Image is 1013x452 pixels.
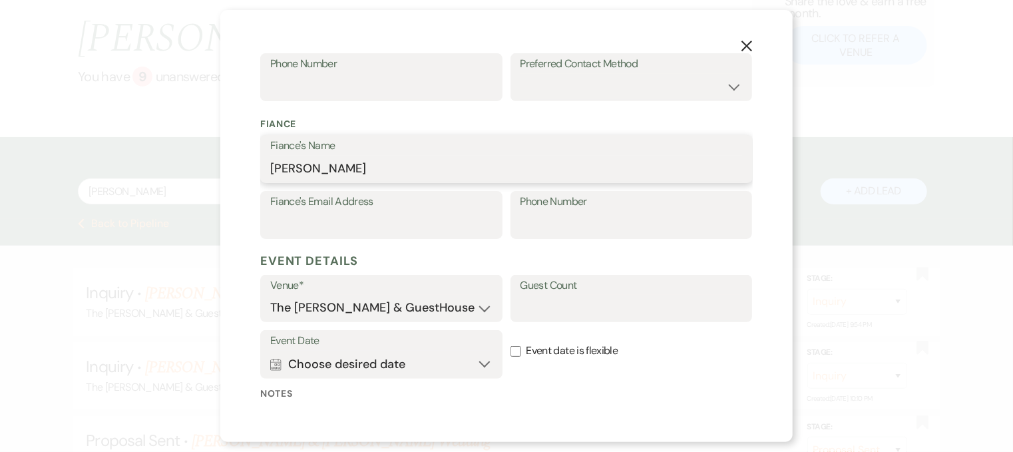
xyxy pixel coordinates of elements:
[270,192,493,212] label: Fiance's Email Address
[520,276,743,296] label: Guest Count
[270,332,493,351] label: Event Date
[270,156,743,182] input: First and Last Name
[520,55,743,74] label: Preferred Contact Method
[270,55,493,74] label: Phone Number
[510,346,521,357] input: Event date is flexible
[510,330,753,372] label: Event date is flexible
[270,136,743,156] label: Fiance's Name
[270,276,493,296] label: Venue*
[260,387,753,401] label: Notes
[270,351,493,377] button: Choose desired date
[260,117,753,131] p: Fiance
[520,192,743,212] label: Phone Number
[260,251,753,271] h5: Event Details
